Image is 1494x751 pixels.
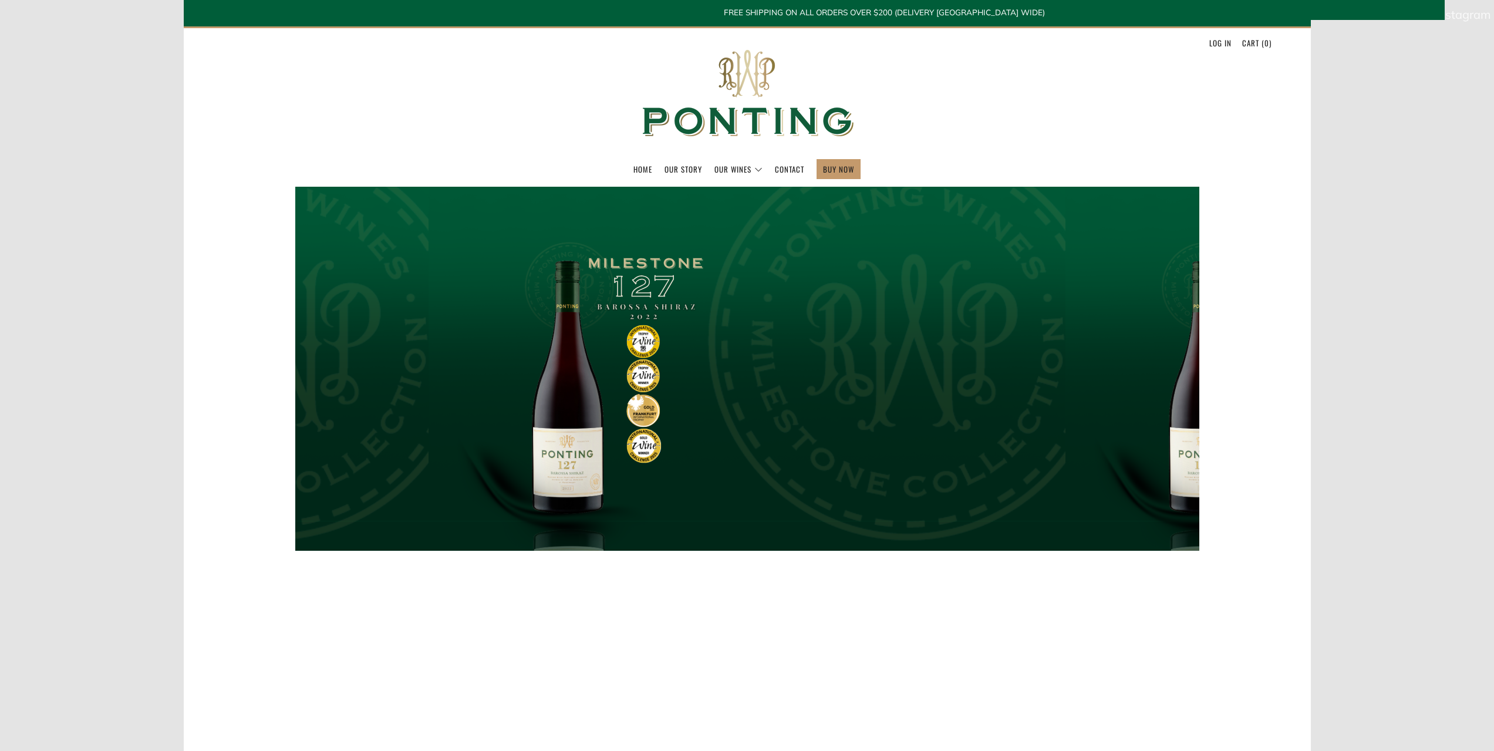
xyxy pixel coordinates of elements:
a: Home [633,160,652,179]
a: Our Story [665,160,702,179]
img: Ponting Wines [630,28,865,159]
a: Contact [775,160,804,179]
a: BUY NOW [823,160,854,179]
a: Cart (0) [1242,33,1272,52]
a: Log in [1209,33,1232,52]
span: 0 [1264,37,1269,49]
a: Our Wines [714,160,763,179]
